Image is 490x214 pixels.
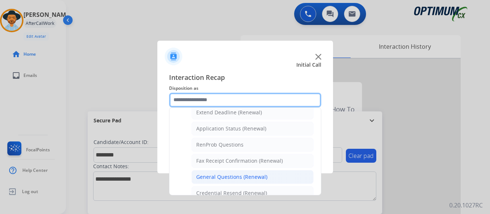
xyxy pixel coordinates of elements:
[169,72,321,84] span: Interaction Recap
[196,109,262,116] div: Extend Deadline (Renewal)
[196,125,266,132] div: Application Status (Renewal)
[296,61,321,69] span: Initial Call
[449,201,483,210] p: 0.20.1027RC
[196,173,267,181] div: General Questions (Renewal)
[196,141,244,148] div: RenProb Questions
[165,48,182,65] img: contactIcon
[196,157,283,165] div: Fax Receipt Confirmation (Renewal)
[196,189,267,197] div: Credential Resend (Renewal)
[169,84,321,93] span: Disposition as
